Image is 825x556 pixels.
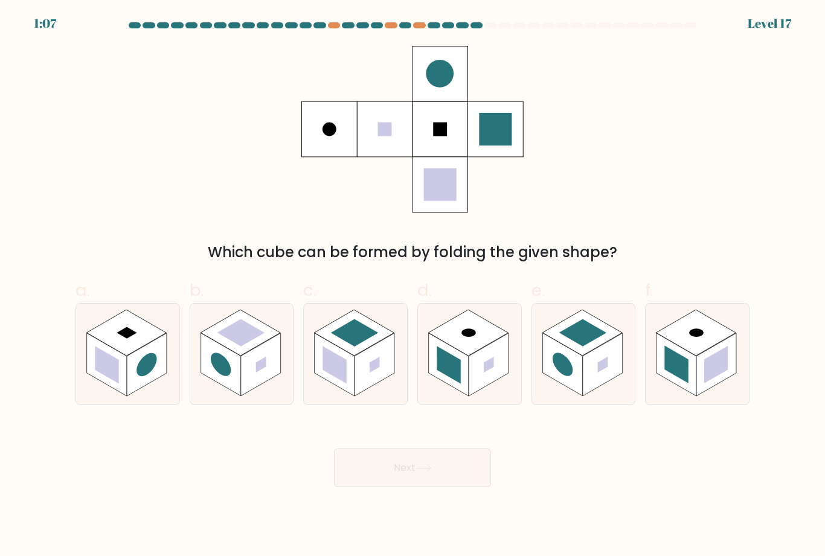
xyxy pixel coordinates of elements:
[34,14,56,33] div: 1:07
[83,241,742,263] div: Which cube can be formed by folding the given shape?
[417,278,432,302] span: d.
[334,449,491,487] button: Next
[531,278,545,302] span: e.
[748,14,791,33] div: Level 17
[645,278,653,302] span: f.
[75,278,90,302] span: a.
[190,278,204,302] span: b.
[303,278,316,302] span: c.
